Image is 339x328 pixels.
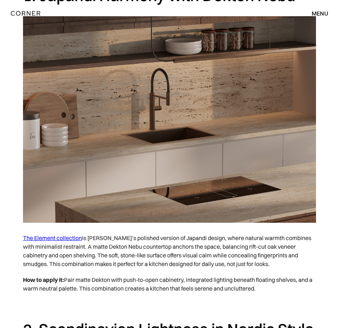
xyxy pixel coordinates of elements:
div: menu [312,10,328,16]
p: Pair matte Dekton with push-to-open cabinetry, integrated lighting beneath floating shelves, and ... [23,272,316,296]
p: is [PERSON_NAME]’s polished version of Japandi design, where natural warmth combines with minimal... [23,230,316,272]
a: The Element collection [23,234,82,241]
strong: How to apply it: [23,276,64,283]
p: ‍ [23,296,316,312]
div: menu [304,7,328,19]
a: home [11,9,60,18]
